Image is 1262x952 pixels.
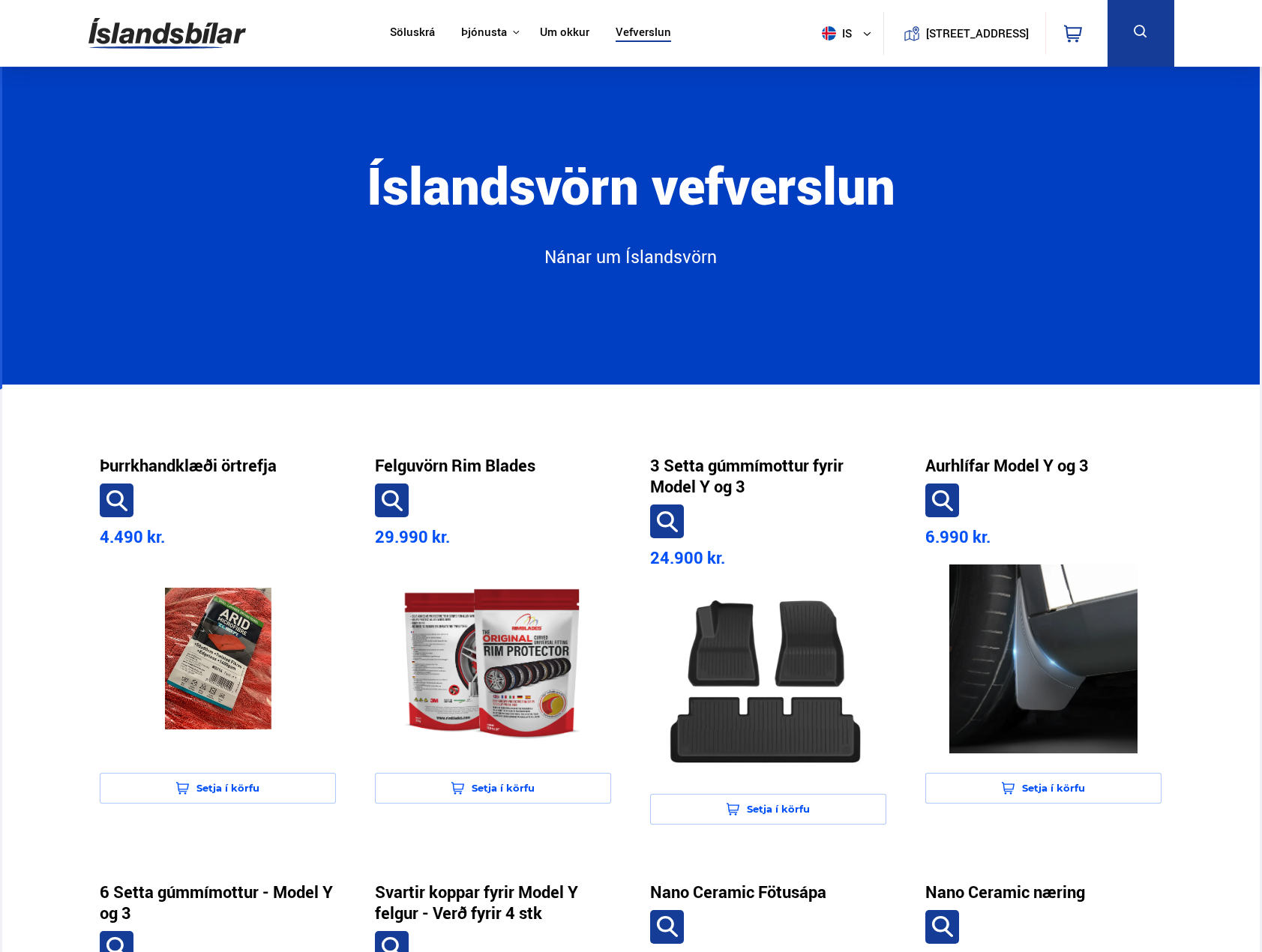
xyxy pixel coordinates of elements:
a: [STREET_ADDRESS] [892,12,1037,55]
button: Þjónusta [461,25,507,40]
a: Vefverslun [616,25,671,41]
a: Felguvörn Rim Blades [375,455,535,476]
a: Nano Ceramic Fötusápa [650,882,826,903]
span: 6.990 kr. [925,525,991,547]
a: Nánar um Íslandsvörn [305,245,957,282]
img: product-image-1 [387,564,599,753]
button: Setja í körfu [650,794,886,825]
a: Um okkur [540,25,589,41]
img: svg+xml;base64,PHN2ZyB4bWxucz0iaHR0cDovL3d3dy53My5vcmcvMjAwMC9zdmciIHdpZHRoPSI1MTIiIGhlaWdodD0iNT... [822,26,836,40]
img: G0Ugv5HjCgRt.svg [88,9,246,58]
button: [STREET_ADDRESS] [932,27,1024,40]
span: 24.900 kr. [650,546,725,568]
a: product-image-1 [375,556,611,765]
span: 29.990 kr. [375,525,450,547]
button: Setja í körfu [925,773,1162,804]
a: Nano Ceramic næring [925,882,1085,903]
a: 6 Setta gúmmímottur - Model Y og 3 [100,882,336,924]
a: product-image-2 [650,577,886,786]
img: product-image-2 [662,585,874,774]
span: 4.490 kr. [100,525,165,547]
a: Aurhlífar Model Y og 3 [925,455,1089,476]
img: product-image-3 [937,564,1150,753]
a: Svartir koppar fyrir Model Y felgur - Verð fyrir 4 stk [375,882,611,924]
a: product-image-3 [925,556,1162,765]
span: is [816,26,853,40]
a: product-image-0 [100,556,336,765]
a: Söluskrá [390,25,435,41]
a: Þurrkhandklæði örtrefja [100,455,277,476]
a: 3 Setta gúmmímottur fyrir Model Y og 3 [650,455,886,497]
img: product-image-0 [112,564,324,753]
button: Setja í körfu [100,773,336,804]
button: is [816,11,883,55]
h1: Íslandsvörn vefverslun [223,157,1038,245]
button: Setja í körfu [375,773,611,804]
